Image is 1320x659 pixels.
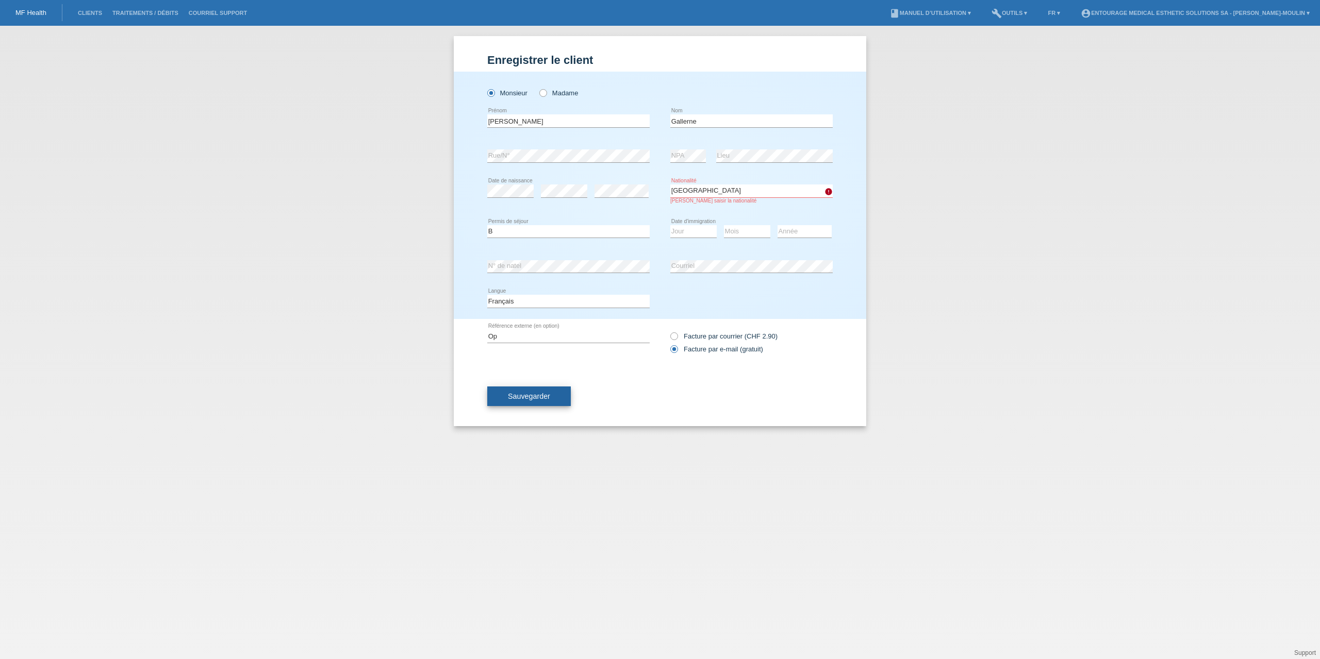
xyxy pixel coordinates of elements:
[1294,649,1316,656] a: Support
[487,386,571,406] button: Sauvegarder
[487,89,527,97] label: Monsieur
[1043,10,1065,16] a: FR ▾
[1076,10,1315,16] a: account_circleENTOURAGE Medical Esthetic Solutions SA - [PERSON_NAME]-Moulin ▾
[184,10,252,16] a: Courriel Support
[487,89,494,96] input: Monsieur
[508,392,550,400] span: Sauvegarder
[670,198,833,204] div: [PERSON_NAME] saisir la nationalité
[1081,8,1091,19] i: account_circle
[986,10,1032,16] a: buildOutils ▾
[889,8,900,19] i: book
[884,10,976,16] a: bookManuel d’utilisation ▾
[15,9,46,16] a: MF Health
[992,8,1002,19] i: build
[670,345,763,353] label: Facture par e-mail (gratuit)
[670,332,778,340] label: Facture par courrier (CHF 2.90)
[539,89,546,96] input: Madame
[670,345,677,358] input: Facture par e-mail (gratuit)
[487,54,833,66] h1: Enregistrer le client
[824,188,833,196] i: error
[107,10,184,16] a: Traitements / débits
[73,10,107,16] a: Clients
[670,332,677,345] input: Facture par courrier (CHF 2.90)
[539,89,578,97] label: Madame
